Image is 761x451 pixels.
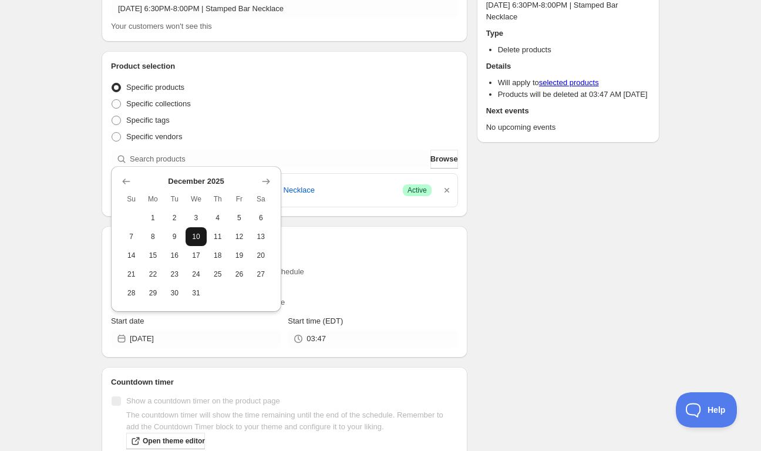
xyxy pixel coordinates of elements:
h2: Type [486,28,650,39]
button: Tuesday December 23 2025 [164,265,186,284]
button: Show next month, January 2026 [258,173,274,190]
button: Tuesday December 16 2025 [164,246,186,265]
span: Sa [255,194,267,204]
button: Saturday December 13 2025 [250,227,272,246]
iframe: Toggle Customer Support [676,392,738,428]
span: Specific tags [126,116,170,124]
button: Monday December 29 2025 [142,284,164,302]
button: Saturday December 27 2025 [250,265,272,284]
button: Monday December 1 2025 [142,208,164,227]
th: Monday [142,190,164,208]
span: 3 [190,213,203,223]
span: Tu [169,194,181,204]
span: 19 [233,251,245,260]
span: 20 [255,251,267,260]
th: Wednesday [186,190,207,208]
button: Sunday December 14 2025 [120,246,142,265]
button: Sunday December 7 2025 [120,227,142,246]
span: 9 [169,232,181,241]
span: Specific vendors [126,132,182,141]
button: Saturday December 20 2025 [250,246,272,265]
li: Products will be deleted at 03:47 AM [DATE] [498,89,650,100]
span: 6 [255,213,267,223]
span: Active [408,186,427,195]
span: 8 [147,232,159,241]
button: Show previous month, November 2025 [118,173,134,190]
span: Th [211,194,224,204]
h2: Product selection [111,60,458,72]
span: 22 [147,270,159,279]
th: Saturday [250,190,272,208]
button: Wednesday December 3 2025 [186,208,207,227]
button: Saturday December 6 2025 [250,208,272,227]
button: Thursday December 11 2025 [207,227,228,246]
span: 12 [233,232,245,241]
p: No upcoming events [486,122,650,133]
a: selected products [539,78,599,87]
button: Tuesday December 2 2025 [164,208,186,227]
button: Thursday December 4 2025 [207,208,228,227]
span: 15 [147,251,159,260]
span: Specific collections [126,99,191,108]
span: 26 [233,270,245,279]
li: Delete products [498,44,650,56]
span: Start time (EDT) [288,317,343,325]
button: Thursday December 25 2025 [207,265,228,284]
span: 4 [211,213,224,223]
span: Mo [147,194,159,204]
span: 17 [190,251,203,260]
th: Friday [228,190,250,208]
th: Sunday [120,190,142,208]
button: Tuesday December 30 2025 [164,284,186,302]
h2: Countdown timer [111,376,458,388]
span: 11 [211,232,224,241]
span: Open theme editor [143,436,205,446]
span: 14 [125,251,137,260]
span: We [190,194,203,204]
button: Friday December 5 2025 [228,208,250,227]
a: Open theme editor [126,433,205,449]
button: Tuesday December 9 2025 [164,227,186,246]
span: Fr [233,194,245,204]
span: 30 [169,288,181,298]
span: 1 [147,213,159,223]
th: Tuesday [164,190,186,208]
span: 13 [255,232,267,241]
span: 27 [255,270,267,279]
span: 29 [147,288,159,298]
span: Browse [430,153,458,165]
span: 23 [169,270,181,279]
h2: Details [486,60,650,72]
span: 28 [125,288,137,298]
span: 5 [233,213,245,223]
button: Browse [430,150,458,169]
span: 2 [169,213,181,223]
span: 10 [190,232,203,241]
button: Wednesday December 17 2025 [186,246,207,265]
span: 7 [125,232,137,241]
li: Will apply to [498,77,650,89]
h2: Next events [486,105,650,117]
span: Specific products [126,83,184,92]
span: 21 [125,270,137,279]
span: 31 [190,288,203,298]
span: 18 [211,251,224,260]
button: Monday December 22 2025 [142,265,164,284]
span: Show a countdown timer on the product page [126,396,280,405]
span: Your customers won't see this [111,22,212,31]
button: Sunday December 28 2025 [120,284,142,302]
p: The countdown timer will show the time remaining until the end of the schedule. Remember to add t... [126,409,458,433]
button: Wednesday December 31 2025 [186,284,207,302]
button: Wednesday December 10 2025 [186,227,207,246]
span: 24 [190,270,203,279]
span: 25 [211,270,224,279]
button: Friday December 12 2025 [228,227,250,246]
span: Su [125,194,137,204]
h2: Active dates [111,235,458,247]
th: Thursday [207,190,228,208]
button: Monday December 15 2025 [142,246,164,265]
span: Start date [111,317,144,325]
button: Monday December 8 2025 [142,227,164,246]
input: Search products [130,150,428,169]
button: Friday December 26 2025 [228,265,250,284]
